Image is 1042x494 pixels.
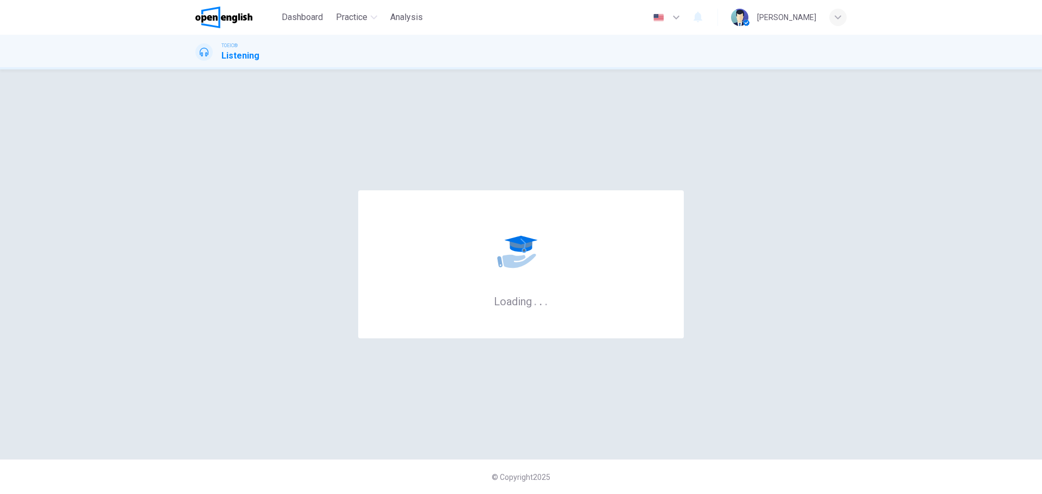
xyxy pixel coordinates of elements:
img: OpenEnglish logo [195,7,252,28]
h6: . [533,291,537,309]
div: [PERSON_NAME] [757,11,816,24]
span: © Copyright 2025 [492,473,550,482]
img: en [652,14,665,22]
span: Analysis [390,11,423,24]
button: Analysis [386,8,427,27]
h6: . [544,291,548,309]
span: Practice [336,11,367,24]
button: Practice [332,8,382,27]
img: Profile picture [731,9,748,26]
h6: . [539,291,543,309]
span: TOEIC® [221,42,238,49]
button: Dashboard [277,8,327,27]
a: OpenEnglish logo [195,7,277,28]
span: Dashboard [282,11,323,24]
h6: Loading [494,294,548,308]
h1: Listening [221,49,259,62]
